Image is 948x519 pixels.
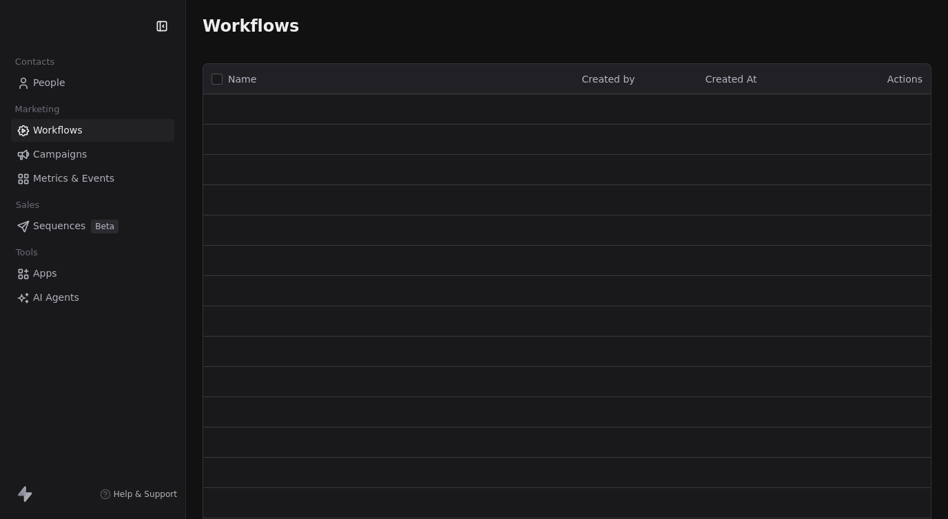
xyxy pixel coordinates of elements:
[11,286,174,309] a: AI Agents
[228,72,256,87] span: Name
[100,489,177,500] a: Help & Support
[11,119,174,142] a: Workflows
[11,167,174,190] a: Metrics & Events
[887,74,923,85] span: Actions
[33,171,114,186] span: Metrics & Events
[203,17,299,36] span: Workflows
[11,215,174,237] a: SequencesBeta
[33,147,87,162] span: Campaigns
[11,143,174,166] a: Campaigns
[33,290,79,305] span: AI Agents
[33,123,83,138] span: Workflows
[33,219,85,233] span: Sequences
[11,262,174,285] a: Apps
[11,72,174,94] a: People
[9,52,61,72] span: Contacts
[10,195,45,215] span: Sales
[582,74,635,85] span: Created by
[33,266,57,281] span: Apps
[10,242,43,263] span: Tools
[705,74,757,85] span: Created At
[9,99,65,120] span: Marketing
[33,76,65,90] span: People
[91,220,118,233] span: Beta
[114,489,177,500] span: Help & Support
